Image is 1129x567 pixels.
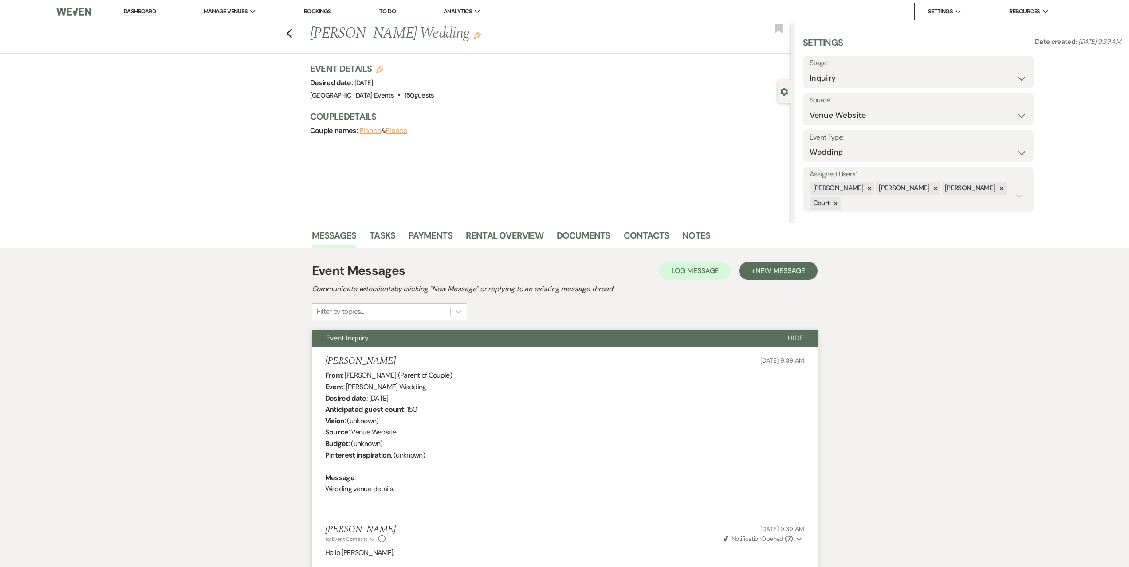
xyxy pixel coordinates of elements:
h3: Couple Details [310,110,782,123]
a: Rental Overview [466,228,543,248]
strong: ( 7 ) [785,535,793,543]
span: to: Event Contacts [325,536,368,543]
button: Event Inquiry [312,330,774,347]
h5: [PERSON_NAME] [325,356,396,367]
h1: Event Messages [312,262,405,280]
span: & [360,126,407,135]
button: Hide [774,330,818,347]
b: Source [325,427,349,437]
span: Analytics [444,7,472,16]
label: Assigned Users: [810,168,1027,181]
a: Notes [682,228,710,248]
span: [DATE] 9:39 AM [760,525,804,533]
button: Fiance [360,127,382,134]
span: [GEOGRAPHIC_DATA] Events [310,91,394,100]
span: Notification [732,535,761,543]
span: Event Inquiry [326,333,369,343]
span: [DATE] 9:39 AM [1078,37,1121,46]
b: Budget [325,439,349,448]
button: NotificationOpened (7) [722,534,804,544]
label: Source: [810,94,1027,107]
div: [PERSON_NAME] [810,182,865,195]
a: Contacts [624,228,669,248]
h5: [PERSON_NAME] [325,524,396,535]
div: [PERSON_NAME] [876,182,931,195]
div: : [PERSON_NAME] (Parent of Couple) : [PERSON_NAME] Wedding : [DATE] : 150 : (unknown) : Venue Web... [325,370,804,506]
img: Weven Logo [56,2,91,21]
button: Close lead details [780,87,788,95]
div: Filter by topics... [317,306,364,317]
b: Pinterest inspiration [325,450,391,460]
h3: Settings [803,36,843,56]
span: Date created: [1035,37,1078,46]
button: +New Message [739,262,817,280]
b: Vision [325,416,345,426]
h2: Communicate with clients by clicking "New Message" or replying to an existing message thread. [312,284,818,294]
a: Payments [409,228,452,248]
b: From [325,371,342,380]
span: Resources [1009,7,1040,16]
a: Tasks [370,228,395,248]
a: Messages [312,228,357,248]
div: [PERSON_NAME] [942,182,997,195]
button: Edit [474,31,481,39]
label: Event Type: [810,131,1027,144]
span: Desired date: [310,78,354,87]
label: Stage: [810,57,1027,70]
span: Manage Venues [204,7,248,16]
span: Hide [788,333,803,343]
a: To Do [379,8,396,15]
button: to: Event Contacts [325,535,376,543]
b: Anticipated guest count [325,405,404,414]
b: Event [325,382,344,391]
span: Settings [928,7,953,16]
b: Message [325,473,355,482]
div: Court [810,197,831,210]
span: 150 guests [405,91,434,100]
h3: Event Details [310,63,434,75]
span: Couple names: [310,126,360,135]
span: [DATE] 9:39 AM [760,356,804,364]
a: Dashboard [124,8,156,16]
p: Hello [PERSON_NAME], [325,547,804,559]
b: Desired date [325,394,366,403]
button: Log Message [659,262,731,280]
span: Log Message [671,266,719,275]
button: Fiance [386,127,407,134]
span: Opened [724,535,793,543]
a: Bookings [304,8,331,15]
span: New Message [755,266,805,275]
a: Documents [557,228,610,248]
h1: [PERSON_NAME] Wedding [310,23,691,44]
span: [DATE] [354,78,373,87]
